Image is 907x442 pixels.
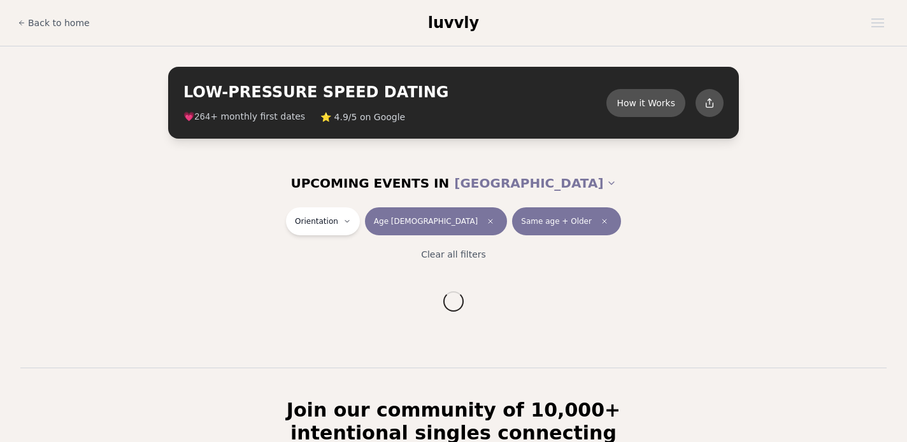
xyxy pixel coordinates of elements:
[290,174,449,192] span: UPCOMING EVENTS IN
[295,216,338,226] span: Orientation
[194,112,210,122] span: 264
[365,207,507,235] button: Age [DEMOGRAPHIC_DATA]Clear age
[866,13,889,32] button: Open menu
[28,17,90,29] span: Back to home
[521,216,592,226] span: Same age + Older
[320,111,405,123] span: ⭐ 4.9/5 on Google
[413,240,494,268] button: Clear all filters
[18,10,90,36] a: Back to home
[512,207,621,235] button: Same age + OlderClear preference
[597,214,612,229] span: Clear preference
[183,82,606,102] h2: LOW-PRESSURE SPEED DATING
[428,14,479,32] span: luvvly
[286,207,360,235] button: Orientation
[606,89,685,117] button: How it Works
[483,214,498,229] span: Clear age
[454,169,616,197] button: [GEOGRAPHIC_DATA]
[374,216,478,226] span: Age [DEMOGRAPHIC_DATA]
[183,110,305,123] span: 💗 + monthly first dates
[428,13,479,33] a: luvvly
